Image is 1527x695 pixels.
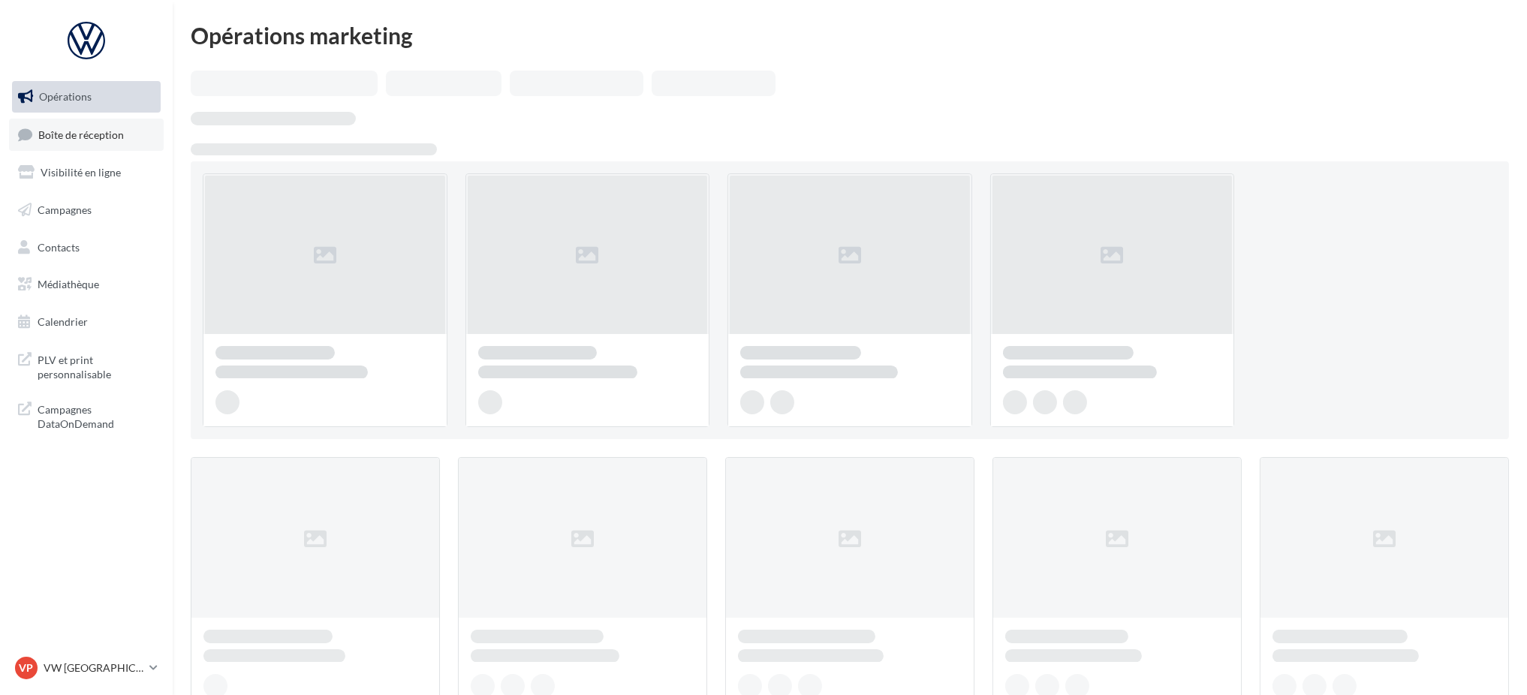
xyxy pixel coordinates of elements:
[38,128,124,140] span: Boîte de réception
[191,24,1509,47] div: Opérations marketing
[12,654,161,682] a: VP VW [GEOGRAPHIC_DATA] 13
[38,278,99,290] span: Médiathèque
[38,315,88,328] span: Calendrier
[9,269,164,300] a: Médiathèque
[38,203,92,216] span: Campagnes
[38,399,155,432] span: Campagnes DataOnDemand
[9,232,164,263] a: Contacts
[9,393,164,438] a: Campagnes DataOnDemand
[41,166,121,179] span: Visibilité en ligne
[9,81,164,113] a: Opérations
[9,344,164,388] a: PLV et print personnalisable
[20,660,34,675] span: VP
[38,240,80,253] span: Contacts
[38,350,155,382] span: PLV et print personnalisable
[9,306,164,338] a: Calendrier
[9,157,164,188] a: Visibilité en ligne
[39,90,92,103] span: Opérations
[44,660,143,675] p: VW [GEOGRAPHIC_DATA] 13
[9,194,164,226] a: Campagnes
[9,119,164,151] a: Boîte de réception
